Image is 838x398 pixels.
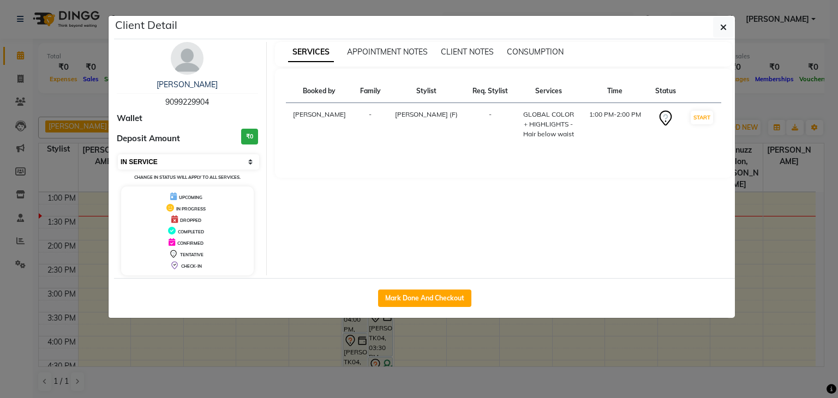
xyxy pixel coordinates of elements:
h3: ₹0 [241,129,258,144]
h5: Client Detail [115,17,177,33]
small: Change in status will apply to all services. [134,174,241,180]
span: COMPLETED [178,229,204,234]
img: avatar [171,42,203,75]
span: [PERSON_NAME] (F) [395,110,458,118]
th: Booked by [286,80,354,103]
span: UPCOMING [179,195,202,200]
div: GLOBAL COLOR + HIGHLIGHTS - Hair below waist [522,110,576,139]
span: Deposit Amount [117,132,180,145]
td: [PERSON_NAME] [286,103,354,146]
th: Time [582,80,648,103]
td: - [465,103,515,146]
th: Stylist [388,80,465,103]
span: APPOINTMENT NOTES [347,47,428,57]
td: 1:00 PM-2:00 PM [582,103,648,146]
span: DROPPED [180,218,201,223]
th: Services [515,80,582,103]
span: CONFIRMED [177,240,203,246]
th: Family [353,80,387,103]
button: Mark Done And Checkout [378,290,471,307]
button: START [691,111,713,124]
span: Wallet [117,112,142,125]
span: SERVICES [288,43,334,62]
a: [PERSON_NAME] [157,80,218,89]
span: IN PROGRESS [176,206,206,212]
th: Status [648,80,683,103]
td: - [353,103,387,146]
span: CHECK-IN [181,263,202,269]
span: 9099229904 [165,97,209,107]
span: CLIENT NOTES [441,47,494,57]
span: CONSUMPTION [507,47,564,57]
th: Req. Stylist [465,80,515,103]
span: TENTATIVE [180,252,203,257]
